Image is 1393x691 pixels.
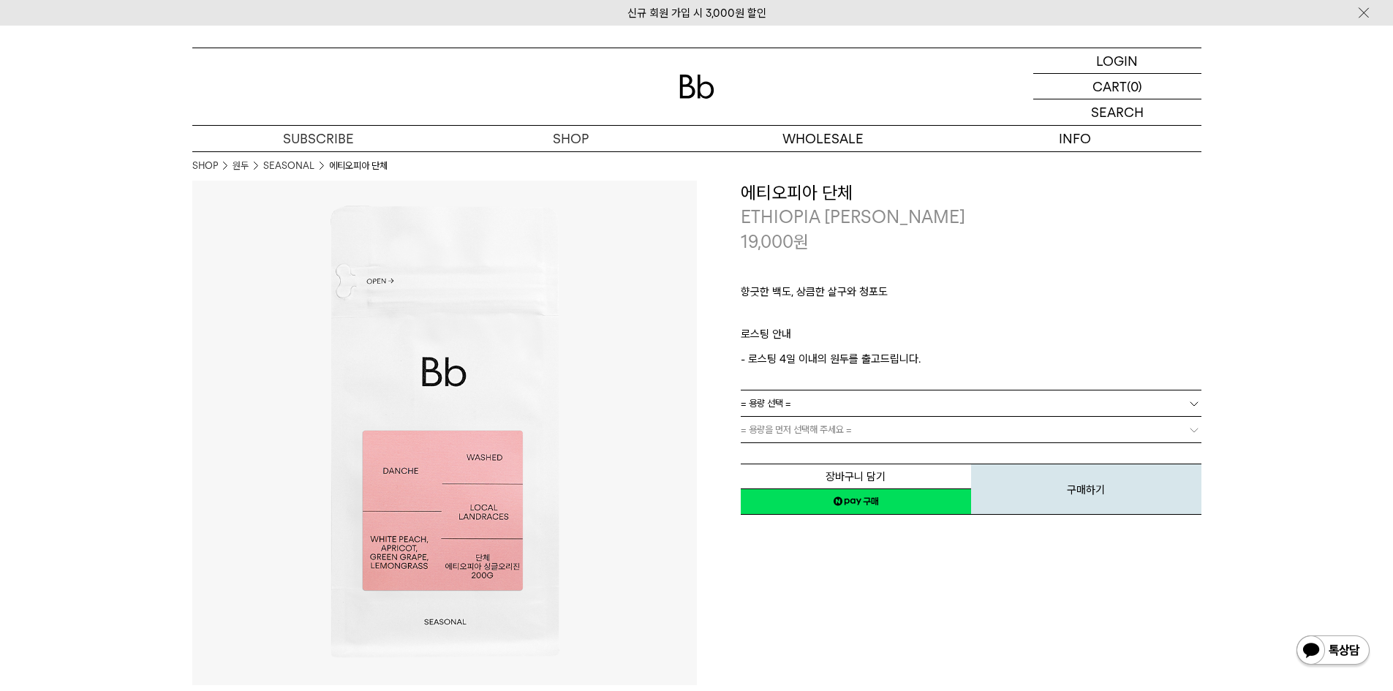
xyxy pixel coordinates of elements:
h3: 에티오피아 단체 [741,181,1201,205]
img: 에티오피아 단체 [192,181,697,685]
a: 원두 [233,159,249,173]
img: 카카오톡 채널 1:1 채팅 버튼 [1295,634,1371,669]
p: ㅤ [741,308,1201,325]
a: 새창 [741,488,971,515]
p: LOGIN [1096,48,1138,73]
p: INFO [949,126,1201,151]
a: SHOP [192,159,218,173]
span: = 용량을 먼저 선택해 주세요 = [741,417,852,442]
img: 로고 [679,75,714,99]
span: = 용량 선택 = [741,390,791,416]
li: 에티오피아 단체 [329,159,388,173]
p: SEARCH [1091,99,1144,125]
a: LOGIN [1033,48,1201,74]
p: CART [1092,74,1127,99]
p: WHOLESALE [697,126,949,151]
p: 로스팅 안내 [741,325,1201,350]
p: - 로스팅 4일 이내의 원두를 출고드립니다. [741,350,1201,368]
span: 원 [793,231,809,252]
a: 신규 회원 가입 시 3,000원 할인 [627,7,766,20]
a: SHOP [445,126,697,151]
p: 향긋한 백도, 상큼한 살구와 청포도 [741,283,1201,308]
button: 장바구니 담기 [741,464,971,489]
p: ETHIOPIA [PERSON_NAME] [741,205,1201,230]
a: CART (0) [1033,74,1201,99]
p: (0) [1127,74,1142,99]
a: SEASONAL [263,159,314,173]
a: SUBSCRIBE [192,126,445,151]
button: 구매하기 [971,464,1201,515]
p: 19,000 [741,230,809,254]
